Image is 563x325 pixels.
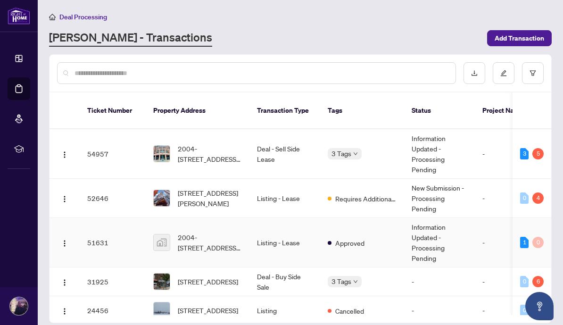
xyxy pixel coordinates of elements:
img: thumbnail-img [154,234,170,250]
td: - [475,296,531,325]
th: Ticket Number [80,92,146,129]
img: thumbnail-img [154,190,170,206]
button: Logo [57,191,72,206]
td: - [475,267,531,296]
img: Logo [61,151,68,158]
img: thumbnail-img [154,274,170,290]
span: Approved [335,238,364,248]
button: filter [522,62,544,84]
img: Logo [61,240,68,247]
div: 3 [520,148,529,159]
div: 6 [532,276,544,287]
div: 5 [532,148,544,159]
img: Logo [61,308,68,315]
button: edit [493,62,514,84]
td: - [475,218,531,267]
span: 3 Tags [331,148,351,159]
th: Status [404,92,475,129]
td: Deal - Buy Side Sale [249,267,320,296]
span: Cancelled [335,306,364,316]
span: 2004-[STREET_ADDRESS][PERSON_NAME] [178,143,242,164]
div: 0 [520,192,529,204]
td: Listing - Lease [249,179,320,218]
div: 0 [520,305,529,316]
span: down [353,151,358,156]
div: 4 [532,192,544,204]
th: Property Address [146,92,249,129]
td: 31925 [80,267,146,296]
button: download [464,62,485,84]
td: Information Updated - Processing Pending [404,218,475,267]
td: - [404,267,475,296]
img: Logo [61,279,68,286]
th: Project Name [475,92,531,129]
td: 52646 [80,179,146,218]
span: download [471,70,478,76]
span: [STREET_ADDRESS][PERSON_NAME] [178,188,242,208]
img: Logo [61,195,68,203]
td: - [404,296,475,325]
td: Listing [249,296,320,325]
td: Information Updated - Processing Pending [404,129,475,179]
td: - [475,129,531,179]
button: Logo [57,274,72,289]
div: 0 [532,237,544,248]
td: - [475,179,531,218]
td: 24456 [80,296,146,325]
button: Add Transaction [487,30,552,46]
span: Requires Additional Docs [335,193,397,204]
span: edit [500,70,507,76]
span: [STREET_ADDRESS] [178,305,238,316]
th: Tags [320,92,404,129]
button: Open asap [525,292,554,320]
a: [PERSON_NAME] - Transactions [49,30,212,47]
img: thumbnail-img [154,302,170,318]
div: 1 [520,237,529,248]
span: home [49,14,56,20]
img: Profile Icon [10,297,28,315]
td: 54957 [80,129,146,179]
td: Deal - Sell Side Lease [249,129,320,179]
img: thumbnail-img [154,146,170,162]
span: 2004-[STREET_ADDRESS][PERSON_NAME] [178,232,242,253]
span: Deal Processing [59,13,107,21]
span: Add Transaction [495,31,544,46]
div: 0 [520,276,529,287]
span: 3 Tags [331,276,351,287]
td: 51631 [80,218,146,267]
span: filter [530,70,536,76]
td: New Submission - Processing Pending [404,179,475,218]
span: down [353,279,358,284]
th: Transaction Type [249,92,320,129]
button: Logo [57,303,72,318]
button: Logo [57,235,72,250]
td: Listing - Lease [249,218,320,267]
span: [STREET_ADDRESS] [178,276,238,287]
img: logo [8,7,30,25]
button: Logo [57,146,72,161]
